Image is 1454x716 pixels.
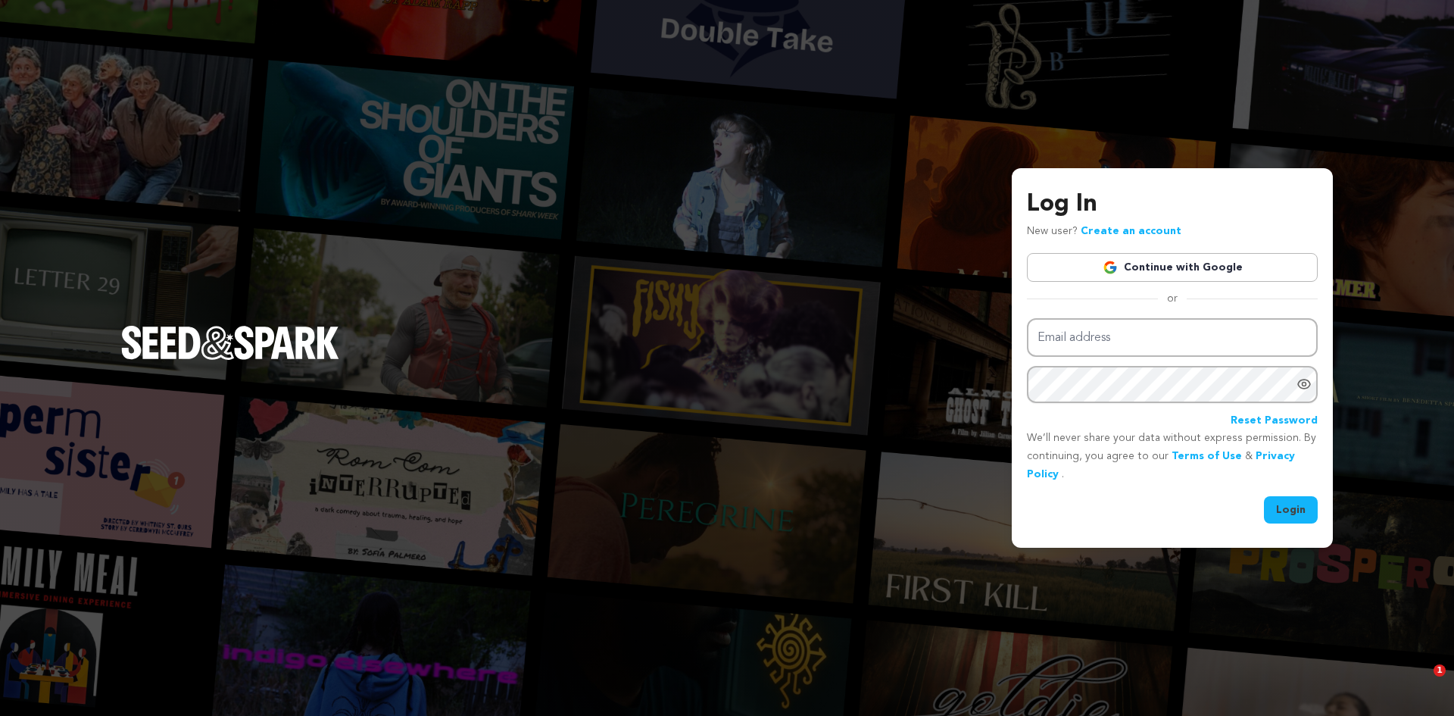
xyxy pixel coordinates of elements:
button: Login [1264,496,1318,524]
input: Email address [1027,318,1318,357]
h3: Log In [1027,186,1318,223]
a: Show password as plain text. Warning: this will display your password on the screen. [1296,377,1312,392]
a: Continue with Google [1027,253,1318,282]
a: Create an account [1081,226,1181,236]
p: New user? [1027,223,1181,241]
img: Seed&Spark Logo [121,326,339,359]
a: Privacy Policy [1027,451,1295,480]
a: Seed&Spark Homepage [121,326,339,389]
iframe: Intercom live chat [1403,664,1439,701]
a: Terms of Use [1172,451,1242,461]
img: Google logo [1103,260,1118,275]
span: 1 [1434,664,1446,677]
span: or [1158,291,1187,306]
p: We’ll never share your data without express permission. By continuing, you agree to our & . [1027,430,1318,483]
a: Reset Password [1231,412,1318,430]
